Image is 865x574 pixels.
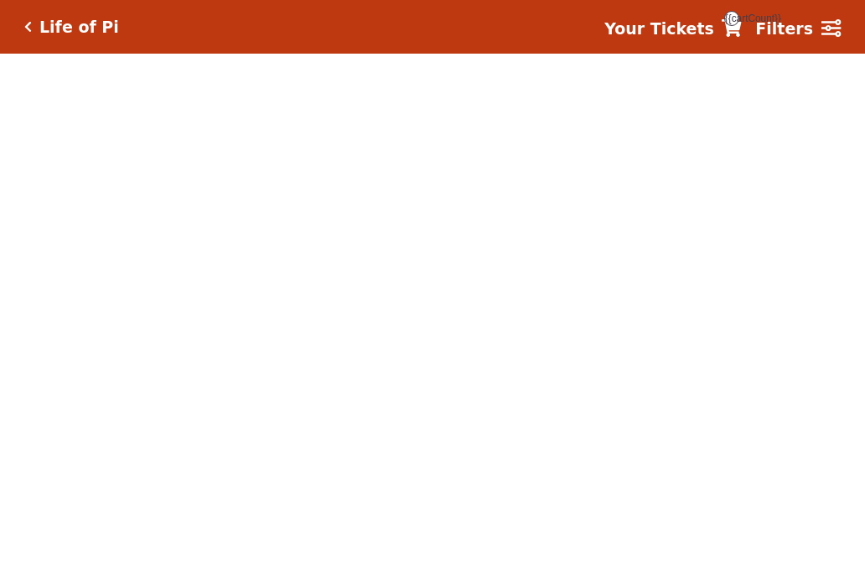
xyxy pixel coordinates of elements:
[604,17,742,41] a: Your Tickets {{cartCount}}
[24,21,32,33] a: Click here to go back to filters
[724,11,739,26] span: {{cartCount}}
[755,19,813,38] strong: Filters
[39,18,119,37] h5: Life of Pi
[755,17,841,41] a: Filters
[604,19,714,38] strong: Your Tickets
